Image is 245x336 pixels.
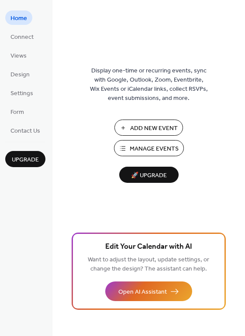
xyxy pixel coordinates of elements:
span: Want to adjust the layout, update settings, or change the design? The assistant can help. [88,254,209,275]
a: Form [5,104,29,119]
button: Add New Event [114,120,183,136]
span: Upgrade [12,155,39,165]
span: Display one-time or recurring events, sync with Google, Outlook, Zoom, Eventbrite, Wix Events or ... [90,66,208,103]
span: Edit Your Calendar with AI [105,241,192,253]
span: Views [10,51,27,61]
span: Open AI Assistant [118,288,167,297]
button: Manage Events [114,140,184,156]
button: Open AI Assistant [105,281,192,301]
span: Form [10,108,24,117]
span: Manage Events [130,144,179,154]
span: 🚀 Upgrade [124,170,173,182]
a: Home [5,10,32,25]
span: Design [10,70,30,79]
a: Contact Us [5,123,45,137]
a: Design [5,67,35,81]
span: Settings [10,89,33,98]
span: Add New Event [130,124,178,133]
a: Connect [5,29,39,44]
a: Settings [5,86,38,100]
span: Home [10,14,27,23]
span: Connect [10,33,34,42]
button: Upgrade [5,151,45,167]
button: 🚀 Upgrade [119,167,179,183]
a: Views [5,48,32,62]
span: Contact Us [10,127,40,136]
